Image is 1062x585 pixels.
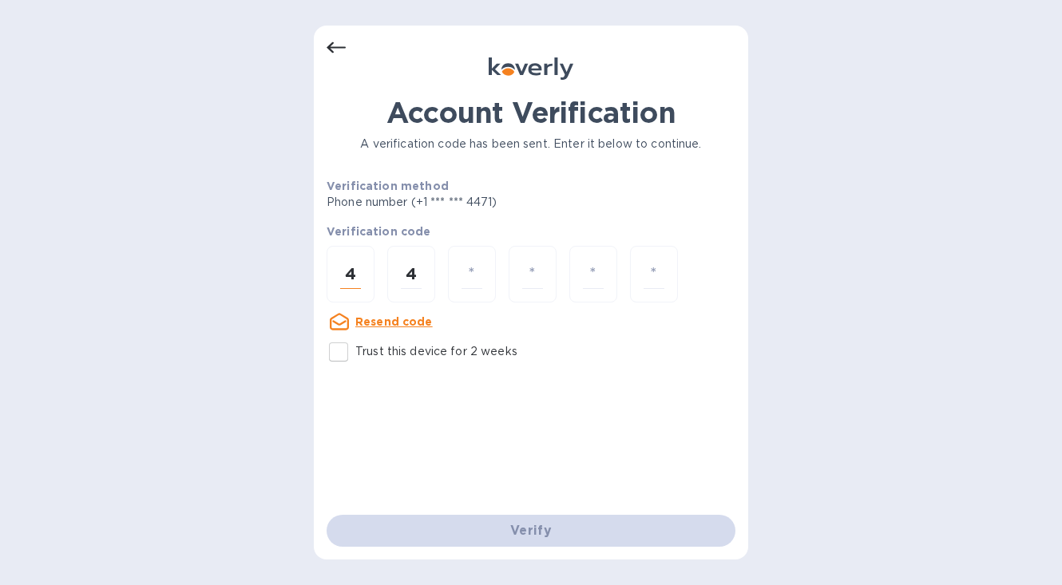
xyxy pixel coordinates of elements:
h1: Account Verification [327,96,735,129]
p: Phone number (+1 *** *** 4471) [327,194,619,211]
p: Trust this device for 2 weeks [355,343,517,360]
p: A verification code has been sent. Enter it below to continue. [327,136,735,152]
p: Verification code [327,223,735,239]
u: Resend code [355,315,433,328]
b: Verification method [327,180,449,192]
